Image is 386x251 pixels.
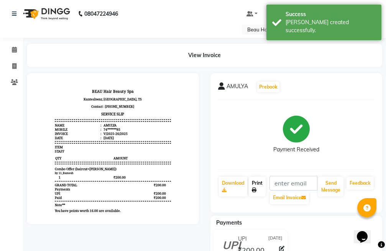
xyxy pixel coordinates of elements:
div: Invoice [20,51,67,55]
span: AMOUNT [79,75,136,80]
a: Print [249,177,266,197]
div: [DATE] [67,55,79,59]
p: You have points worth 16.00 are available. [20,128,136,132]
span: 1 [20,94,78,99]
div: Payments [20,106,78,110]
button: Send Message [318,177,343,197]
div: View Invoice [27,44,382,67]
a: Download [219,177,247,197]
span: ITEM [20,64,28,68]
p: Contact : [PHONE_NUMBER] [20,22,136,29]
div: Mobile [20,46,67,51]
span: : [66,42,67,46]
small: by 11_Ramesh [20,90,39,94]
span: : [66,55,67,59]
span: : [66,46,67,51]
div: ₹200.00 [115,115,136,119]
h3: SERVICE SLIP [20,29,136,37]
span: Payments [216,219,242,226]
div: AMULYA [67,42,82,46]
span: [DATE] [268,235,283,243]
span: ₹200.00 [79,94,136,99]
div: Date [20,55,67,59]
div: Bill created successfully. [286,18,376,34]
div: V/2025-26/2025 [67,51,93,55]
span: QTY [20,75,78,80]
img: logo [20,3,72,25]
button: Prebook [257,82,279,92]
div: Payment Received [273,146,319,154]
h3: BEAU Hair Beauty Spa [20,6,136,15]
div: ₹200.00 [115,110,136,115]
a: Feedback [347,177,374,190]
iframe: chat widget [354,220,378,243]
span: UPI [238,235,247,243]
input: enter email [269,176,318,190]
div: Success [286,10,376,18]
span: STAFF [20,68,30,72]
div: GRAND TOTAL [20,102,78,106]
div: Paid [20,115,78,119]
span: : [66,51,67,55]
span: UPI [20,110,26,115]
span: AMULYA [227,82,248,93]
div: Name [20,42,67,46]
b: 08047224946 [84,3,118,25]
span: Combo Offer (haircut+[PERSON_NAME]) [20,86,82,90]
button: Email Invoice [270,191,309,204]
p: Kanteshwar, [GEOGRAPHIC_DATA], TS [20,15,136,22]
div: ₹200.00 [115,102,136,106]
